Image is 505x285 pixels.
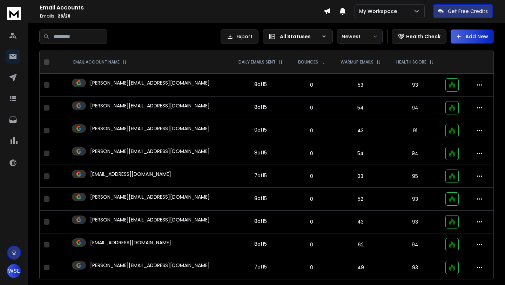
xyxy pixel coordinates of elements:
[389,188,442,211] td: 93
[90,102,210,109] p: [PERSON_NAME][EMAIL_ADDRESS][DOMAIN_NAME]
[332,74,388,97] td: 53
[359,8,400,15] p: My Workspace
[406,33,440,40] p: Health Check
[389,97,442,119] td: 94
[451,29,494,44] button: Add New
[254,126,267,133] div: 0 of 15
[238,59,276,65] p: DAILY EMAILS SENT
[90,193,210,200] p: [PERSON_NAME][EMAIL_ADDRESS][DOMAIN_NAME]
[90,239,171,246] p: [EMAIL_ADDRESS][DOMAIN_NAME]
[332,142,388,165] td: 54
[332,233,388,256] td: 62
[389,74,442,97] td: 93
[90,171,171,178] p: [EMAIL_ADDRESS][DOMAIN_NAME]
[295,104,328,111] p: 0
[254,195,267,202] div: 8 of 15
[254,104,267,111] div: 8 of 15
[448,8,488,15] p: Get Free Credits
[295,127,328,134] p: 0
[7,264,21,278] button: WSE
[254,149,267,156] div: 8 of 15
[332,119,388,142] td: 43
[332,188,388,211] td: 52
[389,165,442,188] td: 95
[295,264,328,271] p: 0
[40,4,324,12] h1: Email Accounts
[298,59,318,65] p: BOUNCES
[90,148,210,155] p: [PERSON_NAME][EMAIL_ADDRESS][DOMAIN_NAME]
[295,173,328,180] p: 0
[58,13,70,19] span: 28 / 28
[433,4,493,18] button: Get Free Credits
[254,263,267,270] div: 7 of 15
[73,59,127,65] div: EMAIL ACCOUNT NAME
[295,150,328,157] p: 0
[332,165,388,188] td: 33
[40,13,324,19] p: Emails :
[90,262,210,269] p: [PERSON_NAME][EMAIL_ADDRESS][DOMAIN_NAME]
[90,79,210,86] p: [PERSON_NAME][EMAIL_ADDRESS][DOMAIN_NAME]
[254,218,267,225] div: 8 of 15
[332,211,388,233] td: 43
[254,240,267,247] div: 8 of 15
[332,256,388,279] td: 49
[254,172,267,179] div: 7 of 15
[332,97,388,119] td: 54
[280,33,318,40] p: All Statuses
[389,233,442,256] td: 94
[295,241,328,248] p: 0
[295,81,328,88] p: 0
[221,29,258,44] button: Export
[389,211,442,233] td: 93
[396,59,426,65] p: HEALTH SCORE
[337,29,383,44] button: Newest
[341,59,373,65] p: WARMUP EMAILS
[7,7,21,20] img: logo
[389,256,442,279] td: 93
[90,125,210,132] p: [PERSON_NAME][EMAIL_ADDRESS][DOMAIN_NAME]
[389,142,442,165] td: 94
[295,195,328,203] p: 0
[295,218,328,225] p: 0
[90,216,210,223] p: [PERSON_NAME][EMAIL_ADDRESS][DOMAIN_NAME]
[254,81,267,88] div: 8 of 15
[389,119,442,142] td: 91
[392,29,446,44] button: Health Check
